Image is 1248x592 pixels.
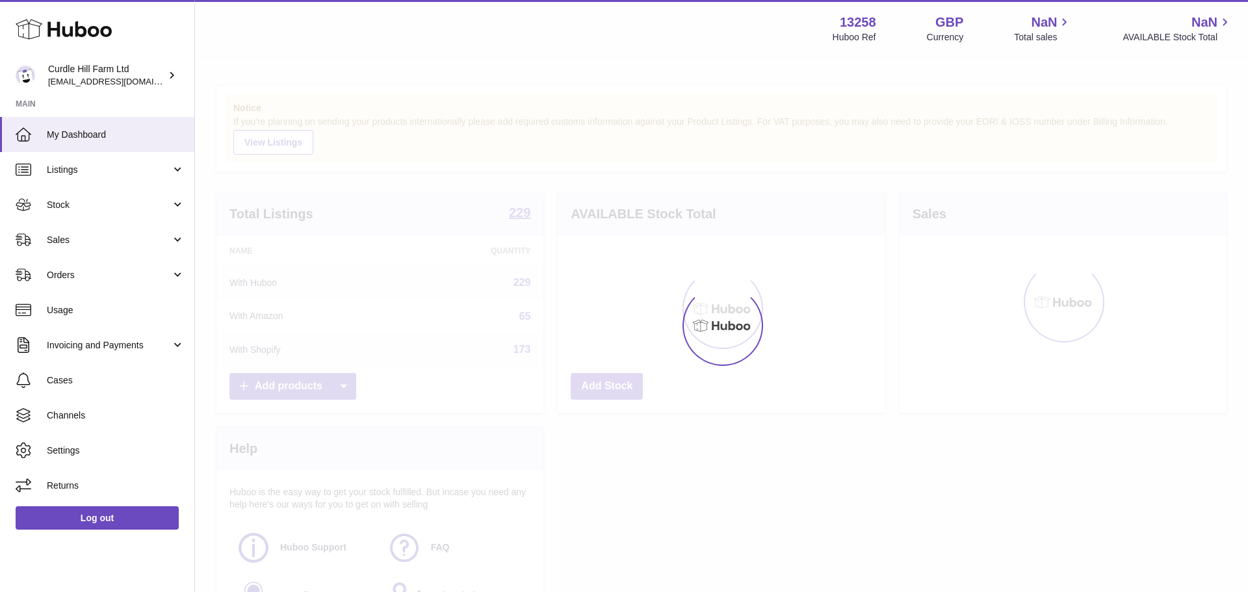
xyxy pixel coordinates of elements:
[935,14,963,31] strong: GBP
[47,339,171,352] span: Invoicing and Payments
[47,164,171,176] span: Listings
[1031,14,1057,31] span: NaN
[47,480,185,492] span: Returns
[48,76,191,86] span: [EMAIL_ADDRESS][DOMAIN_NAME]
[1191,14,1217,31] span: NaN
[47,199,171,211] span: Stock
[1123,14,1232,44] a: NaN AVAILABLE Stock Total
[47,234,171,246] span: Sales
[48,63,165,88] div: Curdle Hill Farm Ltd
[833,31,876,44] div: Huboo Ref
[47,409,185,422] span: Channels
[47,304,185,316] span: Usage
[1014,31,1072,44] span: Total sales
[927,31,964,44] div: Currency
[47,269,171,281] span: Orders
[47,444,185,457] span: Settings
[840,14,876,31] strong: 13258
[16,506,179,530] a: Log out
[1014,14,1072,44] a: NaN Total sales
[47,374,185,387] span: Cases
[1123,31,1232,44] span: AVAILABLE Stock Total
[47,129,185,141] span: My Dashboard
[16,66,35,85] img: internalAdmin-13258@internal.huboo.com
